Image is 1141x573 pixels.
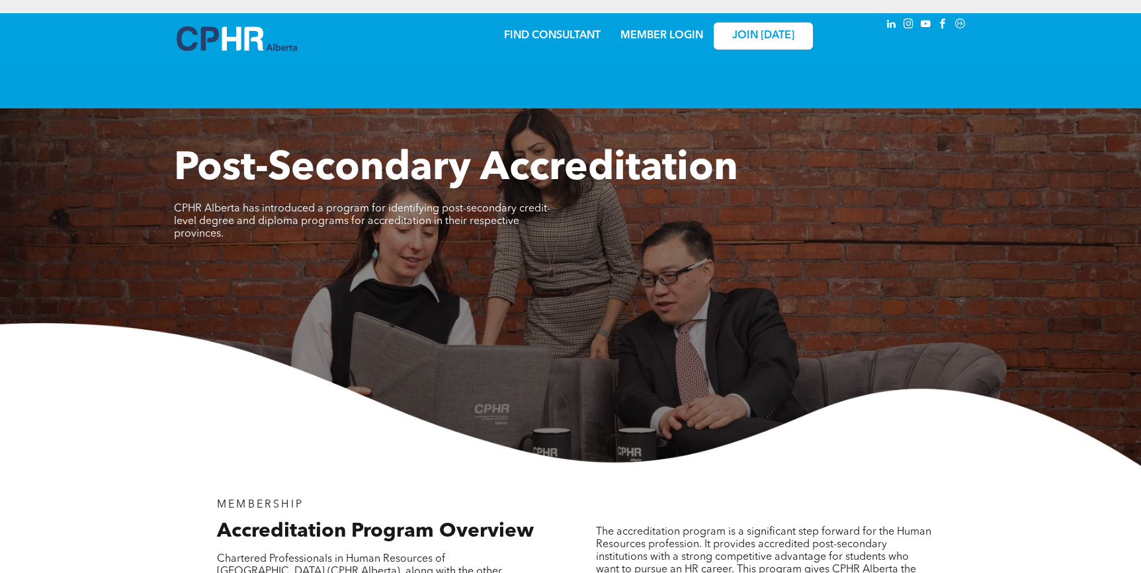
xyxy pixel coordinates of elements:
[884,17,899,34] a: linkedin
[174,204,550,239] span: CPHR Alberta has introduced a program for identifying post-secondary credit-level degree and dipl...
[919,17,933,34] a: youtube
[936,17,951,34] a: facebook
[732,30,794,42] span: JOIN [DATE]
[714,22,813,50] a: JOIN [DATE]
[217,500,304,510] span: MEMBERSHIP
[177,26,297,51] img: A blue and white logo for cp alberta
[953,17,968,34] a: Social network
[504,30,601,41] a: FIND CONSULTANT
[174,149,738,189] span: Post-Secondary Accreditation
[620,30,703,41] a: MEMBER LOGIN
[902,17,916,34] a: instagram
[217,521,534,541] span: Accreditation Program Overview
